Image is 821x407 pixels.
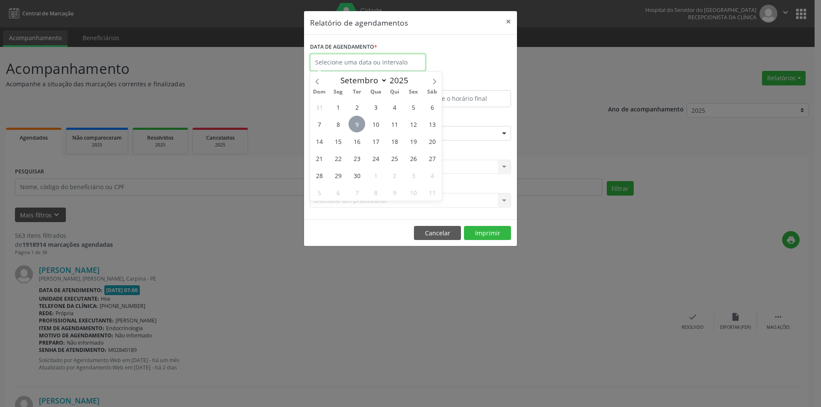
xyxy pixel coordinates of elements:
span: Setembro 7, 2025 [311,116,328,132]
span: Setembro 29, 2025 [330,167,346,184]
span: Setembro 2, 2025 [348,99,365,115]
span: Agosto 31, 2025 [311,99,328,115]
input: Selecione o horário final [413,90,511,107]
span: Setembro 16, 2025 [348,133,365,149]
span: Setembro 1, 2025 [330,99,346,115]
span: Outubro 1, 2025 [367,167,384,184]
span: Outubro 4, 2025 [424,167,440,184]
button: Cancelar [414,226,461,240]
span: Setembro 11, 2025 [386,116,403,132]
span: Sex [404,89,423,95]
span: Outubro 10, 2025 [405,184,422,201]
span: Ter [348,89,366,95]
span: Seg [329,89,348,95]
span: Setembro 26, 2025 [405,150,422,167]
span: Setembro 15, 2025 [330,133,346,149]
span: Setembro 8, 2025 [330,116,346,132]
button: Close [500,11,517,32]
span: Setembro 14, 2025 [311,133,328,149]
span: Qui [385,89,404,95]
span: Setembro 4, 2025 [386,99,403,115]
select: Month [336,74,387,86]
span: Setembro 5, 2025 [405,99,422,115]
span: Outubro 8, 2025 [367,184,384,201]
span: Setembro 25, 2025 [386,150,403,167]
span: Setembro 24, 2025 [367,150,384,167]
span: Dom [310,89,329,95]
span: Setembro 10, 2025 [367,116,384,132]
span: Setembro 27, 2025 [424,150,440,167]
span: Outubro 9, 2025 [386,184,403,201]
span: Setembro 6, 2025 [424,99,440,115]
span: Setembro 22, 2025 [330,150,346,167]
span: Outubro 3, 2025 [405,167,422,184]
span: Setembro 23, 2025 [348,150,365,167]
button: Imprimir [464,226,511,240]
span: Setembro 20, 2025 [424,133,440,149]
span: Setembro 13, 2025 [424,116,440,132]
span: Outubro 11, 2025 [424,184,440,201]
span: Setembro 28, 2025 [311,167,328,184]
span: Setembro 12, 2025 [405,116,422,132]
span: Outubro 6, 2025 [330,184,346,201]
span: Setembro 17, 2025 [367,133,384,149]
span: Setembro 30, 2025 [348,167,365,184]
span: Qua [366,89,385,95]
input: Year [387,75,416,86]
label: ATÉ [413,77,511,90]
input: Selecione uma data ou intervalo [310,54,425,71]
h5: Relatório de agendamentos [310,17,408,28]
span: Outubro 5, 2025 [311,184,328,201]
span: Outubro 7, 2025 [348,184,365,201]
span: Setembro 9, 2025 [348,116,365,132]
span: Setembro 21, 2025 [311,150,328,167]
span: Outubro 2, 2025 [386,167,403,184]
label: DATA DE AGENDAMENTO [310,41,377,54]
span: Setembro 3, 2025 [367,99,384,115]
span: Sáb [423,89,442,95]
span: Setembro 19, 2025 [405,133,422,149]
span: Setembro 18, 2025 [386,133,403,149]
